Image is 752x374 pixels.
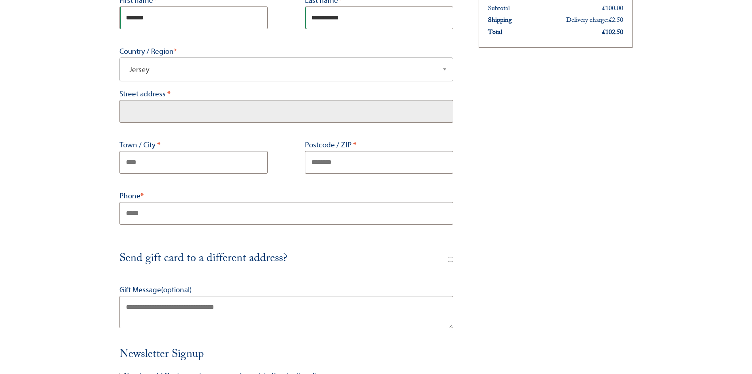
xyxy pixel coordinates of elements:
[602,27,605,39] span: £
[119,45,453,57] label: Country / Region
[119,190,453,202] label: Phone
[483,3,532,15] th: Subtotal
[602,3,605,15] span: £
[119,284,453,296] label: Gift Message
[609,15,612,27] span: £
[602,27,623,39] bdi: 102.50
[609,15,623,27] bdi: 2.50
[566,15,623,27] label: Delivery charge:
[448,257,453,262] input: Send gift card to a different address?
[305,139,453,151] label: Postcode / ZIP
[483,27,532,39] th: Total
[126,64,447,75] span: Jersey
[602,3,623,15] bdi: 100.00
[161,285,192,294] span: (optional)
[119,249,287,269] span: Send gift card to a different address?
[483,15,532,27] th: Shipping
[119,57,453,81] span: Country / Region
[119,88,453,100] label: Street address
[119,347,453,363] h3: Newsletter Signup
[119,139,268,151] label: Town / City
